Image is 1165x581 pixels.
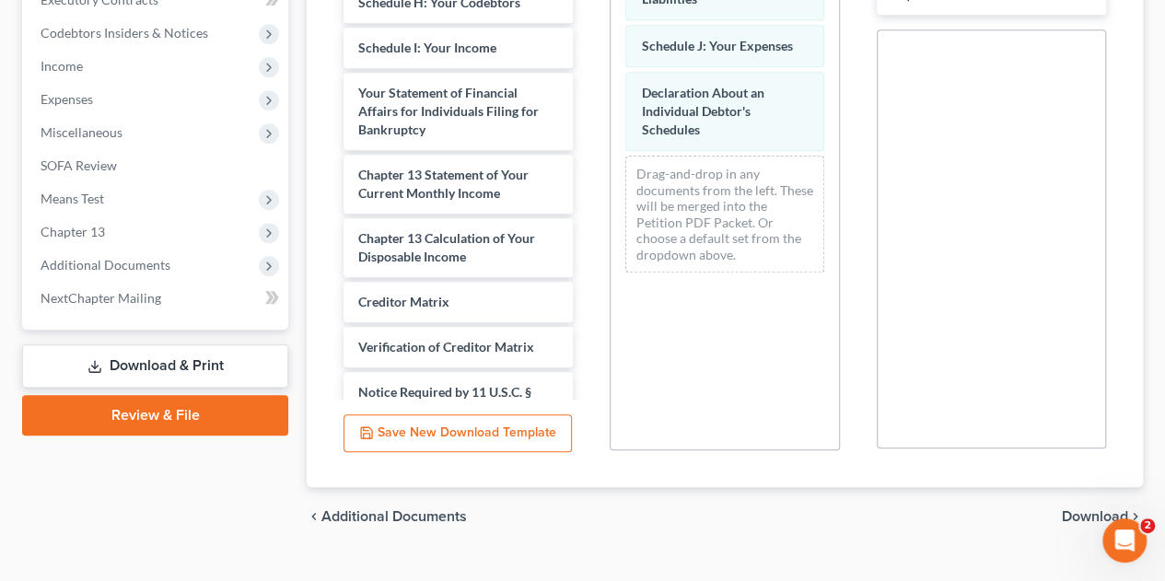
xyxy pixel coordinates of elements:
[41,290,161,306] span: NextChapter Mailing
[625,156,823,273] div: Drag-and-drop in any documents from the left. These will be merged into the Petition PDF Packet. ...
[41,124,122,140] span: Miscellaneous
[22,395,288,436] a: Review & File
[1062,509,1143,524] button: Download chevron_right
[41,224,105,239] span: Chapter 13
[344,414,572,453] button: Save New Download Template
[1102,518,1147,563] iframe: Intercom live chat
[321,509,467,524] span: Additional Documents
[641,85,763,137] span: Declaration About an Individual Debtor's Schedules
[1140,518,1155,533] span: 2
[358,167,529,201] span: Chapter 13 Statement of Your Current Monthly Income
[1128,509,1143,524] i: chevron_right
[26,282,288,315] a: NextChapter Mailing
[22,344,288,388] a: Download & Print
[41,157,117,173] span: SOFA Review
[358,384,536,436] span: Notice Required by 11 U.S.C. § 342(b) for Individuals Filing for Bankruptcy
[1062,509,1128,524] span: Download
[307,509,467,524] a: chevron_left Additional Documents
[26,149,288,182] a: SOFA Review
[358,294,449,309] span: Creditor Matrix
[641,38,792,53] span: Schedule J: Your Expenses
[41,257,170,273] span: Additional Documents
[41,58,83,74] span: Income
[358,230,535,264] span: Chapter 13 Calculation of Your Disposable Income
[41,25,208,41] span: Codebtors Insiders & Notices
[358,339,534,354] span: Verification of Creditor Matrix
[41,91,93,107] span: Expenses
[41,191,104,206] span: Means Test
[358,85,539,137] span: Your Statement of Financial Affairs for Individuals Filing for Bankruptcy
[358,40,496,55] span: Schedule I: Your Income
[307,509,321,524] i: chevron_left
